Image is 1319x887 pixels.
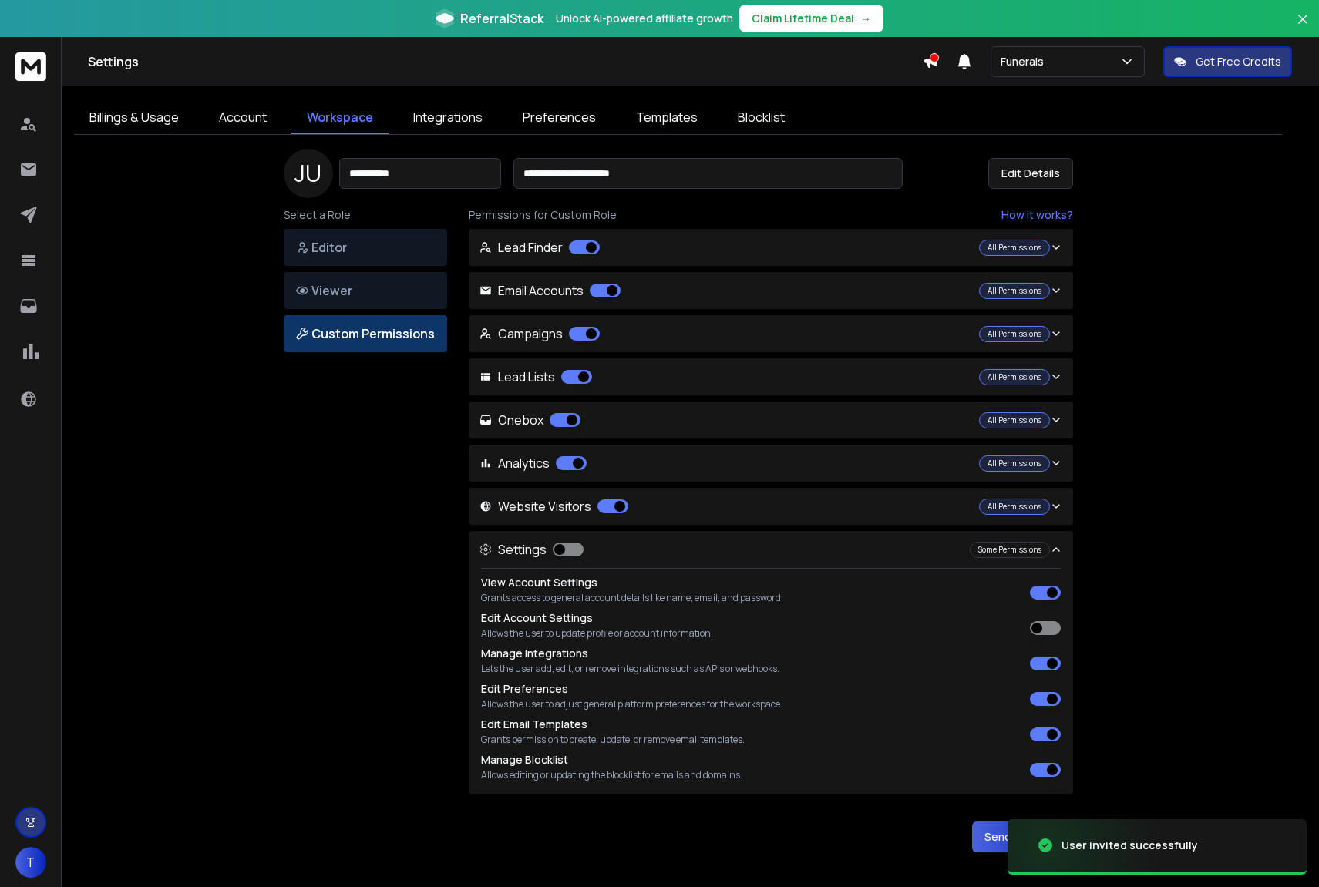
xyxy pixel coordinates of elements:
div: Some Permissions [970,542,1050,558]
button: Settings Some Permissions [469,531,1073,568]
button: Lead Finder All Permissions [469,229,1073,266]
p: Get Free Credits [1196,54,1281,69]
p: Viewer [296,281,435,300]
p: Allows editing or updating the blocklist for emails and domains. [481,769,742,781]
a: Workspace [291,102,389,134]
p: Website Visitors [479,497,628,516]
p: Custom Permissions [296,324,435,343]
button: Get Free Credits [1163,46,1292,77]
label: Edit Account Settings [481,610,593,625]
p: Funerals [1001,54,1050,69]
button: Onebox All Permissions [469,402,1073,438]
p: Allows the user to update profile or account information. [481,627,713,640]
span: → [860,11,871,26]
button: Analytics All Permissions [469,445,1073,482]
span: Permissions for Custom Role [469,207,617,223]
div: All Permissions [979,240,1050,256]
p: Onebox [479,411,580,429]
div: User invited successfully [1062,838,1198,853]
label: View Account Settings [481,575,597,590]
div: All Permissions [979,326,1050,342]
div: J U [284,149,333,198]
label: Edit Preferences [481,681,568,696]
a: How it works? [1001,207,1073,223]
p: Allows the user to adjust general platform preferences for the workspace. [481,698,782,711]
p: Campaigns [479,324,600,343]
p: Lead Finder [479,238,600,257]
button: Claim Lifetime Deal→ [739,5,883,32]
div: Settings Some Permissions [469,568,1073,794]
h1: Settings [88,52,923,71]
label: Edit Email Templates [481,717,587,731]
p: Unlock AI-powered affiliate growth [556,11,733,26]
div: All Permissions [979,369,1050,385]
p: Lead Lists [479,368,592,386]
a: Billings & Usage [74,102,194,134]
p: Settings [479,540,584,559]
p: Grants access to general account details like name, email, and password. [481,592,783,604]
p: Select a Role [284,207,447,223]
button: Website Visitors All Permissions [469,488,1073,525]
p: Editor [296,238,435,257]
a: Integrations [398,102,498,134]
div: All Permissions [979,455,1050,472]
label: Manage Blocklist [481,752,568,767]
button: T [15,847,46,878]
div: All Permissions [979,283,1050,299]
span: ReferralStack [460,9,543,28]
p: Lets the user add, edit, or remove integrations such as APIs or webhooks. [481,663,779,675]
a: Preferences [507,102,611,134]
button: Send Invitation [972,821,1073,852]
label: Manage Integrations [481,646,588,660]
button: Campaigns All Permissions [469,315,1073,352]
p: Grants permission to create, update, or remove email templates. [481,734,745,746]
button: Lead Lists All Permissions [469,358,1073,395]
a: Templates [621,102,713,134]
button: Email Accounts All Permissions [469,272,1073,309]
button: Close banner [1293,9,1313,46]
div: All Permissions [979,412,1050,428]
p: Email Accounts [479,281,621,300]
button: Edit Details [988,158,1073,189]
a: Account [204,102,282,134]
a: Blocklist [722,102,800,134]
p: Analytics [479,454,587,472]
div: All Permissions [979,499,1050,515]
